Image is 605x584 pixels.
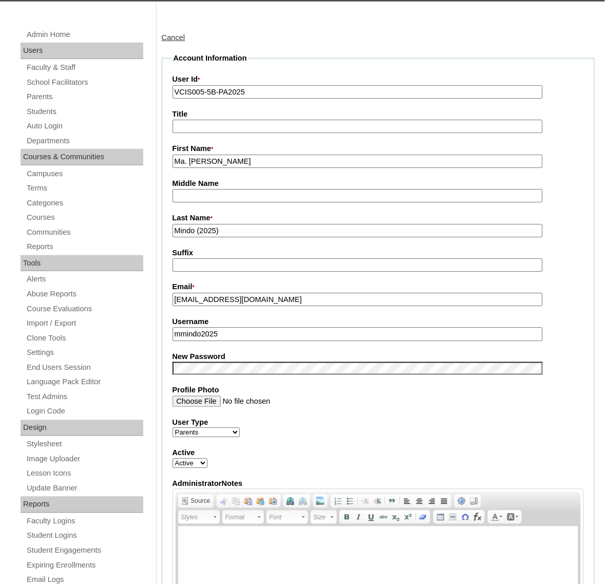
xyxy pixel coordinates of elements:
a: Paste as plain text [255,496,267,507]
a: Course Evaluations [26,303,143,316]
a: Decrease Indent [359,496,371,507]
a: Paste from Word [267,496,279,507]
a: Categories [26,197,143,210]
a: Text Color [489,512,505,523]
span: Size [314,512,329,524]
a: Background Color [505,512,521,523]
a: Paste [242,496,255,507]
a: Campuses [26,167,143,180]
a: Cut [218,496,230,507]
label: AdministratorNotes [173,479,584,489]
a: Copy [230,496,242,507]
a: Justify [438,496,450,507]
a: Departments [26,135,143,147]
span: Styles [181,512,212,524]
label: New Password [173,352,584,363]
a: Students [26,105,143,118]
a: Terms [26,182,143,195]
a: Auto Login [26,120,143,133]
span: Source [190,497,211,505]
label: First Name [173,143,584,155]
a: Faculty & Staff [26,61,143,74]
div: Tools [21,255,143,272]
a: Font [267,511,308,524]
label: Username [173,317,584,328]
a: Cancel [162,33,185,42]
a: Image Uploader [26,453,143,466]
a: End Users Session [26,362,143,374]
a: Abuse Reports [26,288,143,301]
label: Email [173,282,584,293]
a: Reports [26,240,143,253]
a: Table [434,512,447,523]
span: Font [270,512,300,524]
a: Expiring Enrollments [26,559,143,572]
a: Insert Equation [471,512,484,523]
a: Admin Home [26,28,143,41]
a: Clone Tools [26,332,143,345]
a: Align Right [426,496,438,507]
a: Block Quote [386,496,399,507]
a: Login Code [26,405,143,418]
a: Language Pack Editor [26,376,143,389]
label: Last Name [173,213,584,224]
a: Courses [26,211,143,224]
label: User Id [173,74,584,85]
a: Add Image [314,496,327,507]
label: Active [173,448,584,459]
a: Styles [178,511,220,524]
a: Stylesheet [26,438,143,451]
a: Import / Export [26,317,143,330]
a: Insert/Remove Numbered List [332,496,344,507]
a: Unlink [297,496,309,507]
a: Test Admins [26,391,143,404]
a: Update Banner [26,482,143,495]
a: Remove Format [417,512,429,523]
a: Settings [26,347,143,360]
a: Show Blocks [468,496,480,507]
a: Italic [353,512,365,523]
a: Format [222,511,264,524]
label: Suffix [173,248,584,258]
a: Insert/Remove Bulleted List [344,496,356,507]
div: Design [21,420,143,437]
a: Subscript [390,512,402,523]
a: Bold [341,512,353,523]
a: Link [285,496,297,507]
div: Reports [21,497,143,513]
a: Underline [365,512,377,523]
a: Increase Indent [371,496,384,507]
a: Alerts [26,273,143,286]
a: Communities [26,226,143,239]
label: Profile Photo [173,385,584,396]
div: Courses & Communities [21,149,143,165]
a: Align Left [401,496,413,507]
a: Student Logins [26,530,143,542]
a: Source [179,496,213,507]
a: Maximize [456,496,468,507]
div: Users [21,43,143,59]
a: Insert Horizontal Line [447,512,459,523]
a: Insert Special Character [459,512,471,523]
a: Faculty Logins [26,515,143,528]
a: Superscript [402,512,414,523]
label: Middle Name [173,178,584,189]
legend: Account Information [173,53,248,64]
a: School Facilitators [26,76,143,89]
a: Lesson Icons [26,467,143,480]
a: Center [413,496,426,507]
a: Parents [26,90,143,103]
a: Strike Through [377,512,390,523]
span: Format [225,512,256,524]
label: User Type [173,418,584,428]
a: Size [311,511,337,524]
label: Title [173,109,584,120]
a: Student Engagements [26,544,143,557]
